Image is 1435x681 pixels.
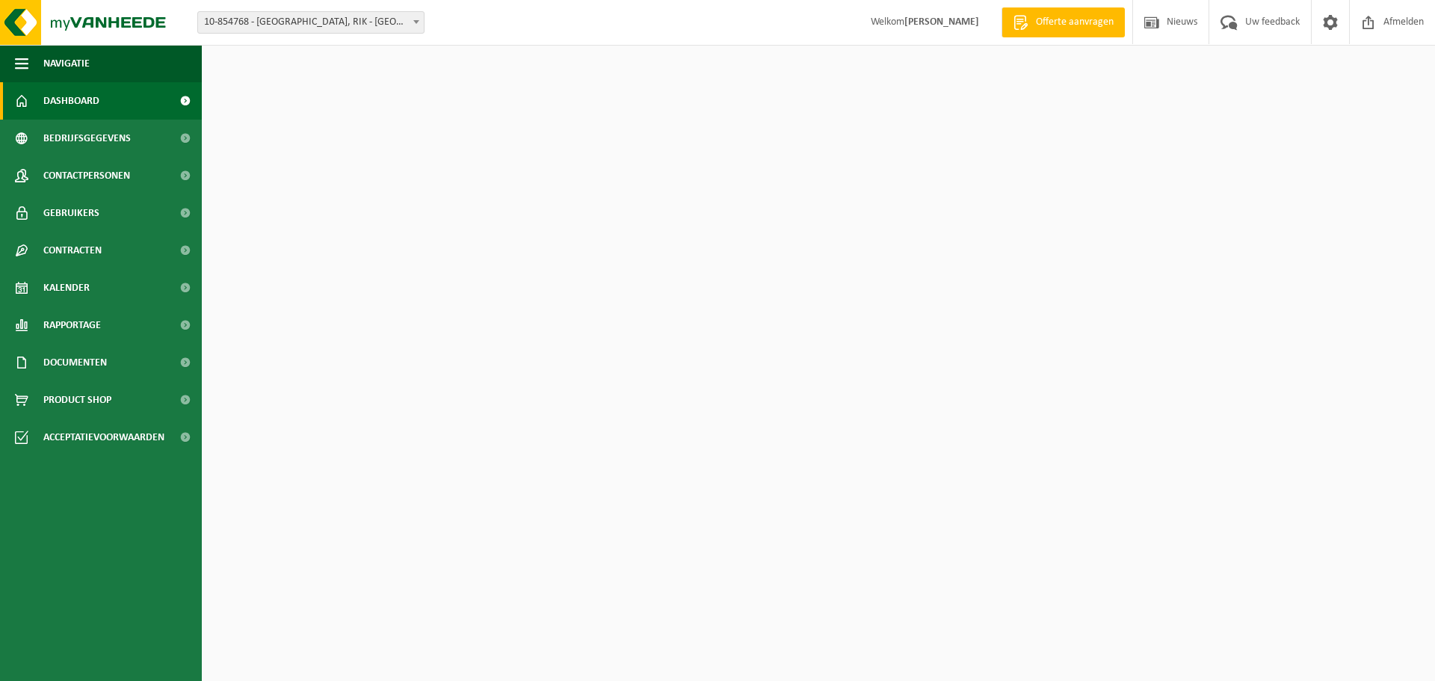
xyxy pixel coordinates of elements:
span: Contactpersonen [43,157,130,194]
span: Dashboard [43,82,99,120]
span: Rapportage [43,306,101,344]
span: Gebruikers [43,194,99,232]
a: Offerte aanvragen [1002,7,1125,37]
span: Bedrijfsgegevens [43,120,131,157]
span: Offerte aanvragen [1032,15,1117,30]
span: Navigatie [43,45,90,82]
span: Documenten [43,344,107,381]
strong: [PERSON_NAME] [904,16,979,28]
span: 10-854768 - GAUDESABOOS, RIK - VARSENARE [197,11,425,34]
span: Contracten [43,232,102,269]
span: 10-854768 - GAUDESABOOS, RIK - VARSENARE [198,12,424,33]
span: Kalender [43,269,90,306]
span: Product Shop [43,381,111,419]
span: Acceptatievoorwaarden [43,419,164,456]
